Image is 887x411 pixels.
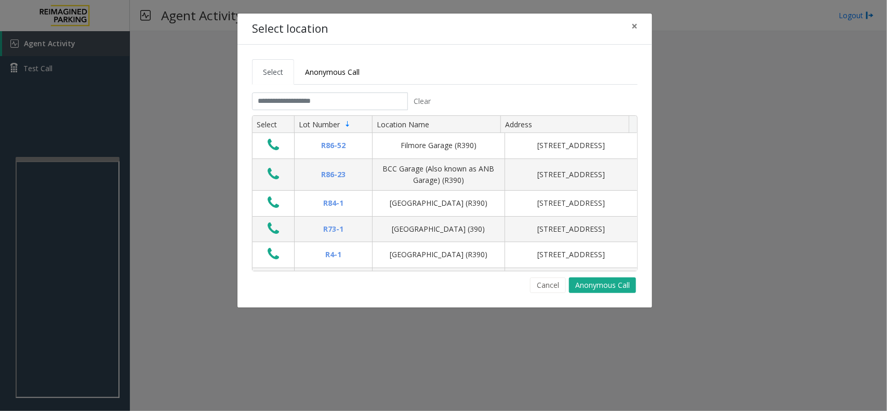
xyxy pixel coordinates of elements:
[511,169,631,180] div: [STREET_ADDRESS]
[343,120,352,128] span: Sortable
[511,223,631,235] div: [STREET_ADDRESS]
[379,140,498,151] div: Filmore Garage (R390)
[301,197,366,209] div: R84-1
[505,120,532,129] span: Address
[511,140,631,151] div: [STREET_ADDRESS]
[511,249,631,260] div: [STREET_ADDRESS]
[299,120,340,129] span: Lot Number
[379,197,498,209] div: [GEOGRAPHIC_DATA] (R390)
[511,197,631,209] div: [STREET_ADDRESS]
[253,116,637,271] div: Data table
[530,277,566,293] button: Cancel
[252,59,638,85] ul: Tabs
[569,277,636,293] button: Anonymous Call
[301,249,366,260] div: R4-1
[408,92,437,110] button: Clear
[631,19,638,33] span: ×
[301,169,366,180] div: R86-23
[624,14,645,39] button: Close
[379,249,498,260] div: [GEOGRAPHIC_DATA] (R390)
[379,223,498,235] div: [GEOGRAPHIC_DATA] (390)
[252,21,328,37] h4: Select location
[253,116,294,134] th: Select
[301,223,366,235] div: R73-1
[379,163,498,187] div: BCC Garage (Also known as ANB Garage) (R390)
[263,67,283,77] span: Select
[305,67,360,77] span: Anonymous Call
[377,120,429,129] span: Location Name
[301,140,366,151] div: R86-52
